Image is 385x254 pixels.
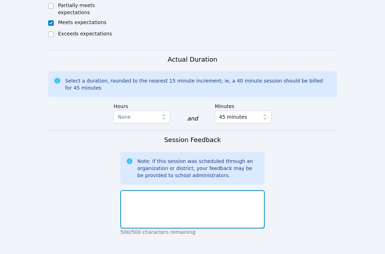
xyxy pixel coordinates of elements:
label: Meets expectations [58,19,107,25]
p: 500/500 characters remaining [120,228,265,236]
label: Hours [114,100,170,111]
div: and [187,114,198,123]
h3: Session Feedback [164,135,221,145]
label: Minutes [215,100,271,111]
label: Exceeds expectations [58,31,112,36]
button: None [114,111,170,123]
div: Note: If this session was scheduled through an organization or district, your feedback may be be ... [137,158,259,179]
h3: Actual Duration [168,55,217,64]
div: Select a duration, rounded to the nearest 15 minute increment; ie, a 40 minute session should be ... [65,77,331,91]
button: 45 minutes [215,111,271,123]
span: 45 minutes [219,113,247,121]
label: Partially meets expectations [58,2,95,15]
span: None [118,114,131,120]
